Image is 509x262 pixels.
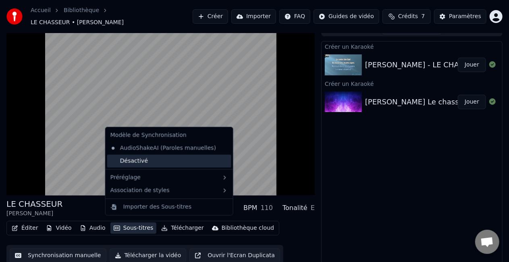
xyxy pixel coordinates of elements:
a: Bibliothèque [64,6,99,15]
div: LE CHASSEUR [6,198,62,210]
a: Ouvrir le chat [475,230,499,254]
a: Accueil [31,6,51,15]
button: Audio [77,222,109,234]
div: Désactivé [107,155,231,168]
div: Association de styles [107,184,231,197]
button: Importer [231,9,276,24]
div: Paramètres [449,12,481,21]
button: Créer [193,9,228,24]
button: Sous-titres [110,222,157,234]
button: Crédits7 [382,9,431,24]
button: Paramètres [434,9,486,24]
div: Préréglage [107,171,231,184]
div: Importer des Sous-titres [123,203,191,211]
div: Créer un Karaoké [322,42,502,51]
div: [PERSON_NAME] - LE CHASSEUR [365,59,483,71]
div: E [311,203,315,213]
div: [PERSON_NAME] [6,210,62,218]
nav: breadcrumb [31,6,193,27]
button: Jouer [458,95,486,109]
div: 110 [261,203,273,213]
div: Bibliothèque cloud [222,224,274,232]
button: Éditer [8,222,41,234]
button: Télécharger [158,222,207,234]
div: AudioShakeAI (Paroles manuelles) [107,142,219,155]
button: Guides de vidéo [314,9,379,24]
div: Tonalité [283,203,307,213]
div: Créer un Karaoké [322,79,502,88]
button: FAQ [279,9,310,24]
img: youka [6,8,23,25]
span: Crédits [398,12,418,21]
button: Vidéo [43,222,75,234]
div: Modèle de Synchronisation [107,129,231,142]
span: 7 [421,12,425,21]
div: BPM [243,203,257,213]
span: LE CHASSEUR • [PERSON_NAME] [31,19,124,27]
button: Jouer [458,58,486,72]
